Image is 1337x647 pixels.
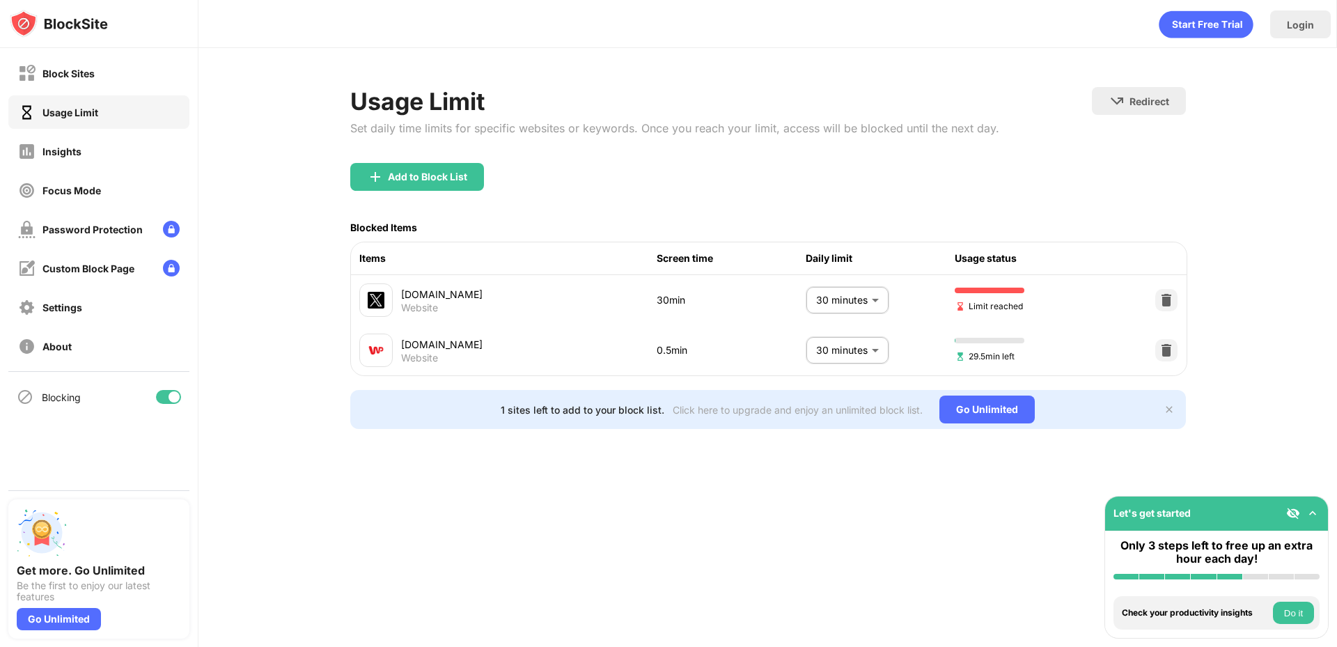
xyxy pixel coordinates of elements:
[17,608,101,630] div: Go Unlimited
[816,343,866,358] p: 30 minutes
[1164,404,1175,415] img: x-button.svg
[42,391,81,403] div: Blocking
[18,299,36,316] img: settings-off.svg
[816,293,866,308] p: 30 minutes
[350,87,999,116] div: Usage Limit
[18,104,36,121] img: time-usage-on.svg
[657,343,806,358] div: 0.5min
[1306,506,1320,520] img: omni-setup-toggle.svg
[1113,507,1191,519] div: Let's get started
[42,107,98,118] div: Usage Limit
[359,251,657,266] div: Items
[18,143,36,160] img: insights-off.svg
[42,68,95,79] div: Block Sites
[806,251,955,266] div: Daily limit
[939,396,1035,423] div: Go Unlimited
[955,251,1104,266] div: Usage status
[17,580,181,602] div: Be the first to enjoy our latest features
[1159,10,1253,38] div: animation
[401,352,438,364] div: Website
[955,301,966,312] img: hourglass-end.svg
[1273,602,1314,624] button: Do it
[501,404,664,416] div: 1 sites left to add to your block list.
[42,263,134,274] div: Custom Block Page
[350,121,999,135] div: Set daily time limits for specific websites or keywords. Once you reach your limit, access will b...
[18,338,36,355] img: about-off.svg
[1122,608,1269,618] div: Check your productivity insights
[401,337,657,352] div: [DOMAIN_NAME]
[17,508,67,558] img: push-unlimited.svg
[350,221,417,233] div: Blocked Items
[401,287,657,302] div: [DOMAIN_NAME]
[657,251,806,266] div: Screen time
[18,221,36,238] img: password-protection-off.svg
[42,146,81,157] div: Insights
[673,404,923,416] div: Click here to upgrade and enjoy an unlimited block list.
[18,260,36,277] img: customize-block-page-off.svg
[17,389,33,405] img: blocking-icon.svg
[18,65,36,82] img: block-off.svg
[42,302,82,313] div: Settings
[18,182,36,199] img: focus-off.svg
[42,341,72,352] div: About
[1113,539,1320,566] div: Only 3 steps left to free up an extra hour each day!
[1287,19,1314,31] div: Login
[42,224,143,235] div: Password Protection
[10,10,108,38] img: logo-blocksite.svg
[657,293,806,308] div: 30min
[388,171,467,182] div: Add to Block List
[368,342,384,359] img: favicons
[401,302,438,314] div: Website
[955,299,1023,313] span: Limit reached
[1286,506,1300,520] img: eye-not-visible.svg
[368,292,384,309] img: favicons
[17,563,181,577] div: Get more. Go Unlimited
[163,221,180,237] img: lock-menu.svg
[42,185,101,196] div: Focus Mode
[163,260,180,276] img: lock-menu.svg
[955,351,966,362] img: hourglass-set.svg
[1129,95,1169,107] div: Redirect
[955,350,1015,363] span: 29.5min left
